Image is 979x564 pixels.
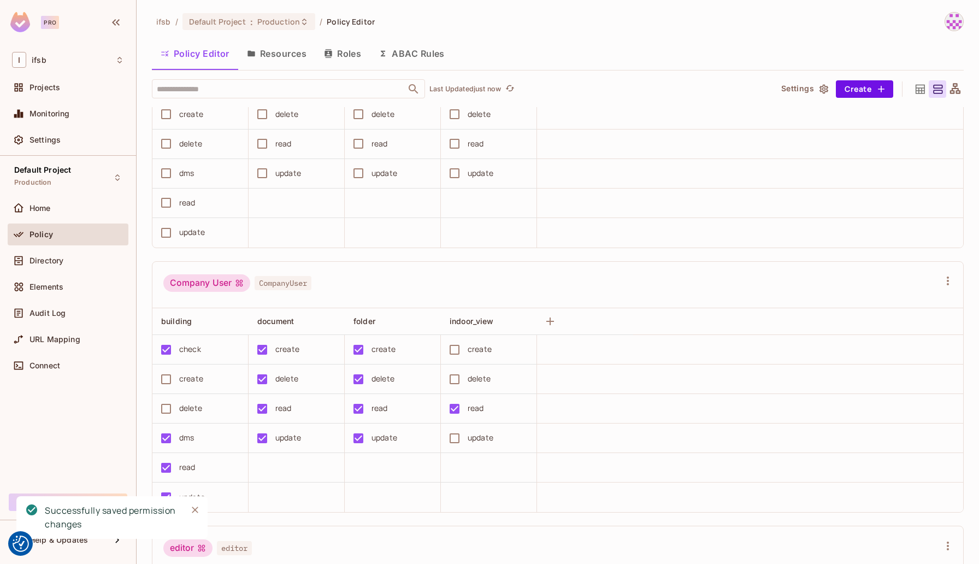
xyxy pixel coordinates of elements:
[371,432,397,444] div: update
[468,373,491,385] div: delete
[30,335,80,344] span: URL Mapping
[163,274,250,292] div: Company User
[179,167,194,179] div: dms
[217,541,252,555] span: editor
[13,536,29,552] img: Revisit consent button
[189,16,246,27] span: Default Project
[406,81,421,97] button: Open
[156,16,171,27] span: the active workspace
[468,432,493,444] div: update
[468,402,484,414] div: read
[275,108,298,120] div: delete
[468,167,493,179] div: update
[371,167,397,179] div: update
[30,283,63,291] span: Elements
[45,504,178,531] div: Successfully saved permission changes
[30,136,61,144] span: Settings
[275,373,298,385] div: delete
[13,536,29,552] button: Consent Preferences
[238,40,315,67] button: Resources
[179,461,196,473] div: read
[175,16,178,27] li: /
[32,56,46,64] span: Workspace: ifsb
[255,276,311,290] span: CompanyUser
[505,84,515,95] span: refresh
[152,40,238,67] button: Policy Editor
[501,83,516,96] span: Click to refresh data
[468,138,484,150] div: read
[14,166,71,174] span: Default Project
[257,16,300,27] span: Production
[777,80,831,98] button: Settings
[371,373,394,385] div: delete
[30,204,51,213] span: Home
[370,40,453,67] button: ABAC Rules
[371,402,388,414] div: read
[429,85,501,93] p: Last Updated just now
[179,226,205,238] div: update
[275,167,301,179] div: update
[250,17,253,26] span: :
[275,138,292,150] div: read
[179,402,202,414] div: delete
[327,16,375,27] span: Policy Editor
[30,83,60,92] span: Projects
[179,373,203,385] div: create
[30,309,66,318] span: Audit Log
[179,432,194,444] div: dms
[450,316,494,326] span: indoor_view
[257,316,294,326] span: document
[371,343,396,355] div: create
[163,539,213,557] div: editor
[14,178,52,187] span: Production
[468,108,491,120] div: delete
[836,80,893,98] button: Create
[179,343,201,355] div: check
[371,138,388,150] div: read
[10,12,30,32] img: SReyMgAAAABJRU5ErkJggg==
[275,402,292,414] div: read
[179,108,203,120] div: create
[275,343,299,355] div: create
[179,491,205,503] div: update
[30,256,63,265] span: Directory
[945,13,963,31] img: Artur IFSB
[30,230,53,239] span: Policy
[30,109,70,118] span: Monitoring
[275,432,301,444] div: update
[315,40,370,67] button: Roles
[353,316,375,326] span: folder
[468,343,492,355] div: create
[187,502,203,518] button: Close
[320,16,322,27] li: /
[371,108,394,120] div: delete
[41,16,59,29] div: Pro
[179,138,202,150] div: delete
[12,52,26,68] span: I
[30,361,60,370] span: Connect
[503,83,516,96] button: refresh
[179,197,196,209] div: read
[161,316,192,326] span: building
